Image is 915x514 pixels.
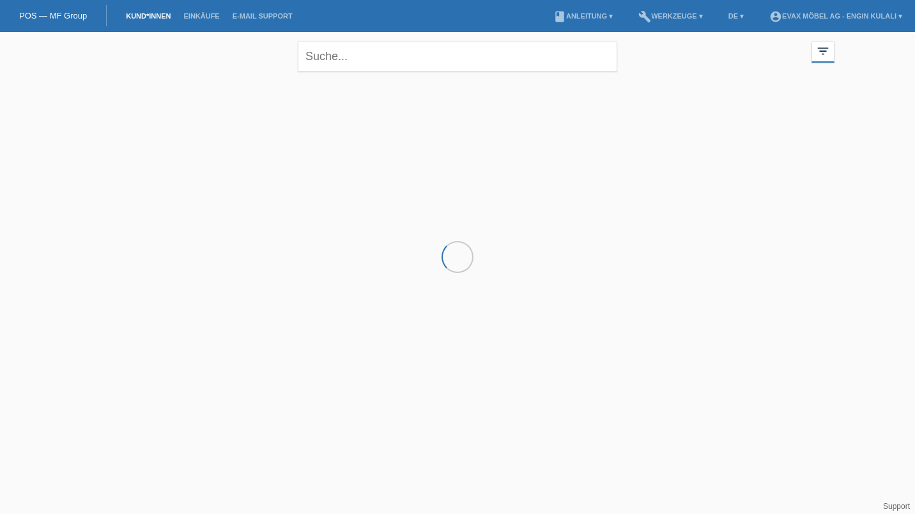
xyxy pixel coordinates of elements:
i: book [553,10,566,23]
input: Suche... [298,42,617,72]
a: Kund*innen [119,12,177,20]
a: account_circleEVAX Möbel AG - Engin Kulali ▾ [763,12,909,20]
a: POS — MF Group [19,11,87,20]
i: filter_list [816,44,830,58]
a: Einkäufe [177,12,226,20]
a: DE ▾ [722,12,750,20]
a: bookAnleitung ▾ [547,12,619,20]
a: Support [883,502,910,511]
a: E-Mail Support [226,12,299,20]
i: build [638,10,651,23]
a: buildWerkzeuge ▾ [632,12,709,20]
i: account_circle [769,10,782,23]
